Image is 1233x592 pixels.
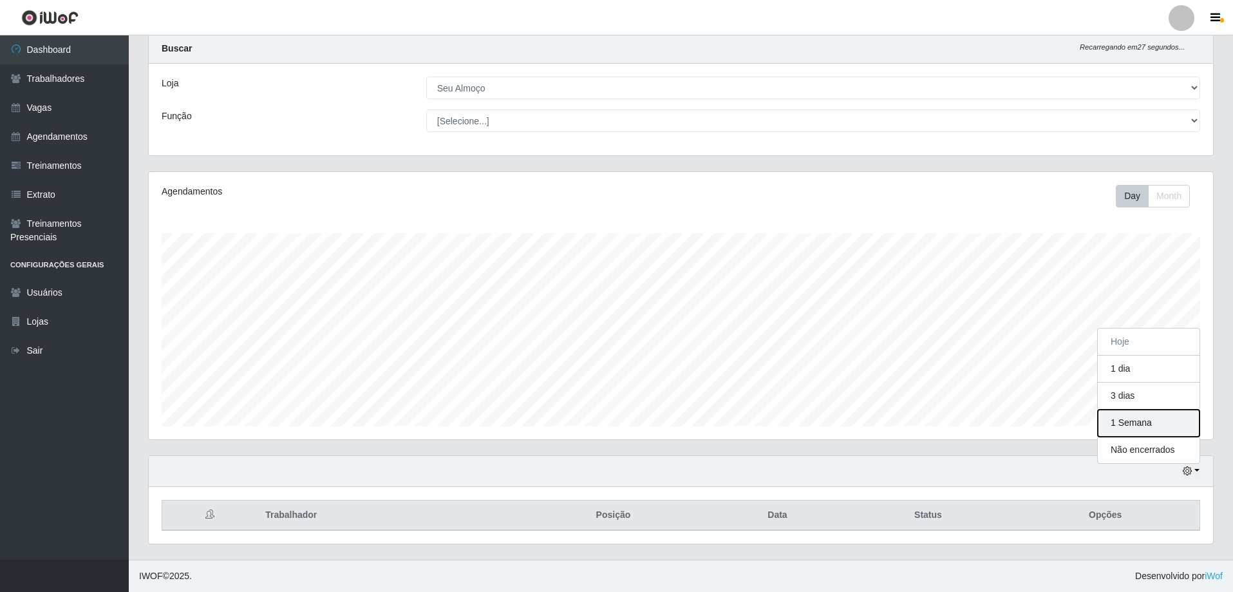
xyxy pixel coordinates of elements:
[1080,43,1185,51] i: Recarregando em 27 segundos...
[21,10,79,26] img: CoreUI Logo
[139,569,192,583] span: © 2025 .
[1098,383,1200,410] button: 3 dias
[1135,569,1223,583] span: Desenvolvido por
[710,501,845,531] th: Data
[1148,185,1190,207] button: Month
[845,501,1011,531] th: Status
[1116,185,1149,207] button: Day
[1098,329,1200,356] button: Hoje
[162,77,178,90] label: Loja
[1098,356,1200,383] button: 1 dia
[162,110,192,123] label: Função
[1098,437,1200,463] button: Não encerrados
[139,571,163,581] span: IWOF
[162,185,583,198] div: Agendamentos
[1098,410,1200,437] button: 1 Semana
[258,501,516,531] th: Trabalhador
[1011,501,1200,531] th: Opções
[162,43,192,53] strong: Buscar
[1205,571,1223,581] a: iWof
[516,501,710,531] th: Posição
[1116,185,1190,207] div: First group
[1116,185,1200,207] div: Toolbar with button groups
